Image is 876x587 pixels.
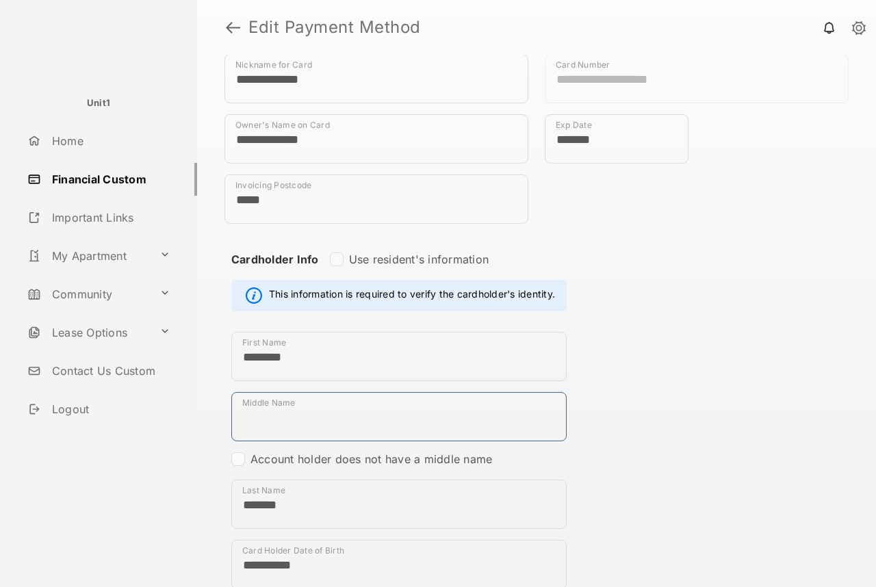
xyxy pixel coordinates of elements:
[269,287,555,304] span: This information is required to verify the cardholder's identity.
[22,354,197,387] a: Contact Us Custom
[250,452,492,466] label: Account holder does not have a middle name
[22,163,197,196] a: Financial Custom
[87,96,110,110] p: Unit1
[248,19,421,36] strong: Edit Payment Method
[22,239,154,272] a: My Apartment
[349,252,489,266] label: Use resident's information
[22,278,154,311] a: Community
[22,393,197,426] a: Logout
[22,201,176,234] a: Important Links
[22,125,197,157] a: Home
[22,316,154,349] a: Lease Options
[231,252,319,291] strong: Cardholder Info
